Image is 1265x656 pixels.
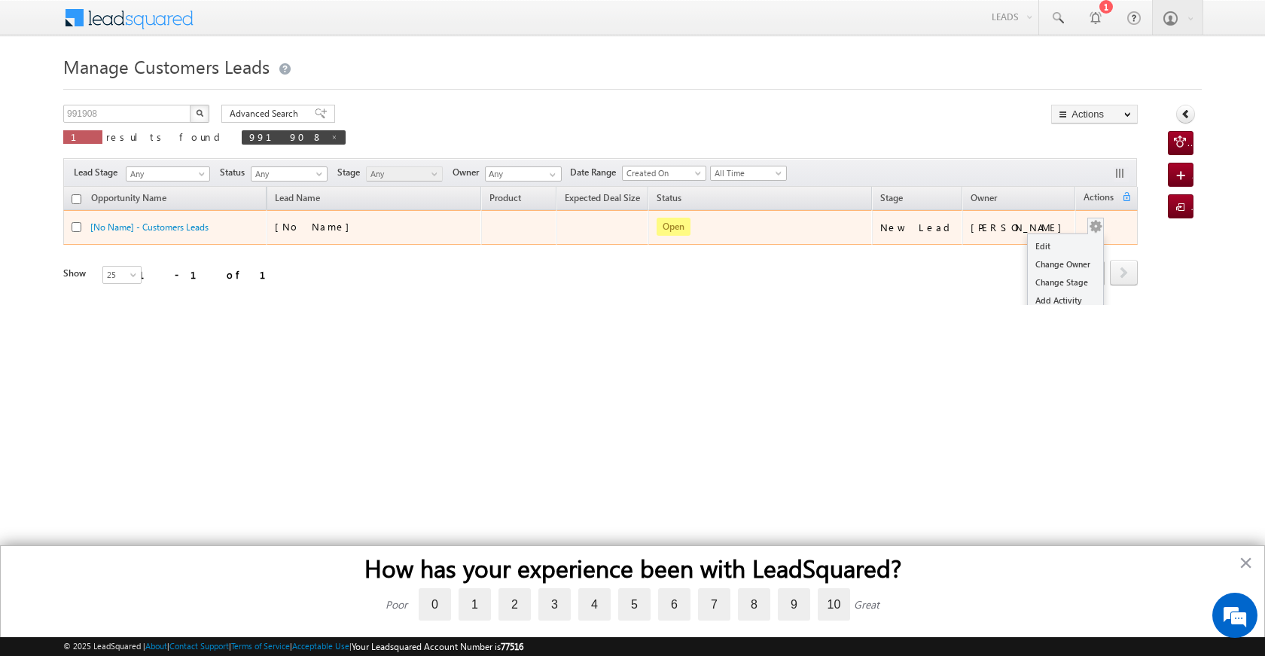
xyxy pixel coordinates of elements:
a: Acceptable Use [292,641,349,651]
a: Change Owner [1028,255,1103,273]
span: Created On [623,166,701,180]
label: 6 [658,588,690,621]
span: 77516 [501,641,523,652]
a: About [145,641,167,651]
img: Search [196,109,203,117]
span: Actions [1076,189,1121,209]
em: Start Chat [205,464,273,484]
textarea: Type your message and hit 'Enter' [20,139,275,451]
a: Add Activity [1028,291,1103,310]
button: Close [1239,551,1253,575]
span: 1 [71,130,95,143]
label: 0 [419,588,451,621]
span: Any [251,167,323,181]
span: Date Range [570,166,622,179]
span: Owner [453,166,485,179]
span: Lead Stage [74,166,123,179]
label: 8 [738,588,770,621]
input: Type to Search [485,166,562,182]
label: 9 [778,588,810,621]
div: Poor [386,597,407,612]
input: Check all records [72,194,81,204]
img: d_60004797649_company_0_60004797649 [26,79,63,99]
label: 10 [818,588,850,621]
label: 3 [538,588,571,621]
button: Actions [1051,105,1138,124]
span: Open [657,218,690,236]
span: Stage [880,192,903,203]
a: Status [649,190,689,209]
span: Product [489,192,521,203]
div: Great [854,597,879,612]
a: [No Name] - Customers Leads [90,221,209,233]
span: Any [126,167,205,181]
span: Opportunity Name [91,192,166,203]
span: Status [220,166,251,179]
span: Any [367,167,438,181]
a: Change Stage [1028,273,1103,291]
h2: How has your experience been with LeadSquared? [31,554,1234,582]
span: Manage Customers Leads [63,54,270,78]
span: Expected Deal Size [565,192,640,203]
span: All Time [711,166,782,180]
div: Chat with us now [78,79,253,99]
span: Your Leadsquared Account Number is [352,641,523,652]
div: 1 - 1 of 1 [139,266,284,283]
label: 4 [578,588,611,621]
span: 25 [103,268,143,282]
div: [PERSON_NAME] [971,221,1069,234]
span: Advanced Search [230,107,303,121]
label: 1 [459,588,491,621]
span: Stage [337,166,366,179]
a: Show All Items [541,167,560,182]
span: next [1110,260,1138,285]
div: Minimize live chat window [247,8,283,44]
span: 991908 [249,130,323,143]
a: Edit [1028,237,1103,255]
label: 2 [498,588,531,621]
div: New Lead [880,221,956,234]
a: Contact Support [169,641,229,651]
div: Show [63,267,90,280]
span: Owner [971,192,997,203]
span: © 2025 LeadSquared | | | | | [63,639,523,654]
label: 5 [618,588,651,621]
span: Lead Name [267,190,328,209]
a: Terms of Service [231,641,290,651]
span: [No Name] [275,220,357,233]
label: 7 [698,588,730,621]
span: results found [106,130,226,143]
